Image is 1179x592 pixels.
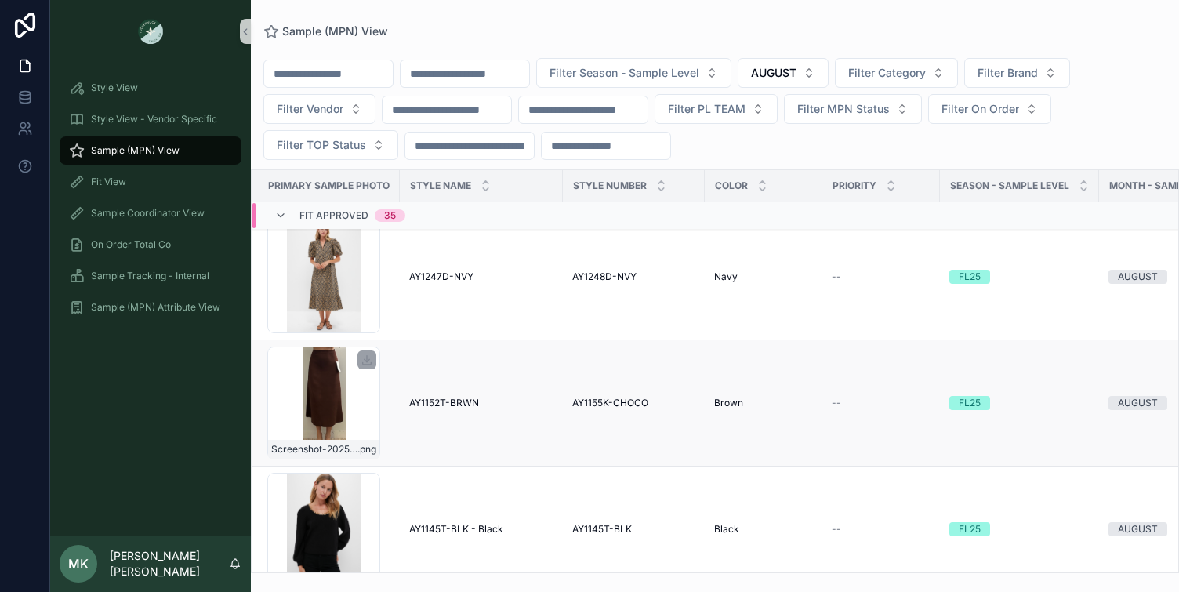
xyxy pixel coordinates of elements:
[91,176,126,188] span: Fit View
[60,168,241,196] a: Fit View
[384,209,396,222] div: 35
[572,397,695,409] a: AY1155K-CHOCO
[277,101,343,117] span: Filter Vendor
[91,82,138,94] span: Style View
[832,523,931,536] a: --
[60,293,241,321] a: Sample (MPN) Attribute View
[668,101,745,117] span: Filter PL TEAM
[833,180,876,192] span: PRIORITY
[68,554,89,573] span: MK
[271,443,357,456] span: Screenshot-2025-08-11-at-12.10.10-PM
[978,65,1038,81] span: Filter Brand
[835,58,958,88] button: Select Button
[738,58,829,88] button: Select Button
[848,65,926,81] span: Filter Category
[1118,270,1158,284] div: AUGUST
[949,270,1090,284] a: FL25
[91,113,217,125] span: Style View - Vendor Specific
[832,271,931,283] a: --
[959,270,981,284] div: FL25
[572,397,648,409] span: AY1155K-CHOCO
[572,523,632,536] span: AY1145T-BLK
[797,101,890,117] span: Filter MPN Status
[949,396,1090,410] a: FL25
[655,94,778,124] button: Select Button
[277,137,366,153] span: Filter TOP Status
[832,523,841,536] span: --
[409,397,479,409] span: AY1152T-BRWN
[409,397,553,409] a: AY1152T-BRWN
[138,19,163,44] img: App logo
[91,270,209,282] span: Sample Tracking - Internal
[110,548,229,579] p: [PERSON_NAME] [PERSON_NAME]
[299,209,368,222] span: Fit Approved
[50,63,251,342] div: scrollable content
[263,130,398,160] button: Select Button
[941,101,1019,117] span: Filter On Order
[959,396,981,410] div: FL25
[573,180,647,192] span: Style Number
[964,58,1070,88] button: Select Button
[267,347,390,459] a: Screenshot-2025-08-11-at-12.10.10-PM.png
[572,271,695,283] a: AY1248D-NVY
[268,180,390,192] span: PRIMARY SAMPLE PHOTO
[714,397,743,409] span: Brown
[409,271,553,283] a: AY1247D-NVY
[91,207,205,220] span: Sample Coordinator View
[1118,396,1158,410] div: AUGUST
[715,180,748,192] span: Color
[572,523,695,536] a: AY1145T-BLK
[60,105,241,133] a: Style View - Vendor Specific
[409,523,553,536] a: AY1145T-BLK - Black
[714,523,739,536] span: Black
[60,262,241,290] a: Sample Tracking - Internal
[832,397,841,409] span: --
[714,271,738,283] span: Navy
[91,301,220,314] span: Sample (MPN) Attribute View
[60,136,241,165] a: Sample (MPN) View
[928,94,1051,124] button: Select Button
[60,231,241,259] a: On Order Total Co
[784,94,922,124] button: Select Button
[714,523,813,536] a: Black
[1118,522,1158,536] div: AUGUST
[60,74,241,102] a: Style View
[409,523,503,536] span: AY1145T-BLK - Black
[751,65,796,81] span: AUGUST
[572,271,637,283] span: AY1248D-NVY
[832,271,841,283] span: --
[91,238,171,251] span: On Order Total Co
[263,94,375,124] button: Select Button
[550,65,699,81] span: Filter Season - Sample Level
[263,24,388,39] a: Sample (MPN) View
[409,271,473,283] span: AY1247D-NVY
[949,522,1090,536] a: FL25
[357,443,376,456] span: .png
[714,271,813,283] a: Navy
[536,58,731,88] button: Select Button
[60,199,241,227] a: Sample Coordinator View
[959,522,981,536] div: FL25
[410,180,471,192] span: Style Name
[832,397,931,409] a: --
[282,24,388,39] span: Sample (MPN) View
[950,180,1069,192] span: Season - Sample Level
[714,397,813,409] a: Brown
[91,144,180,157] span: Sample (MPN) View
